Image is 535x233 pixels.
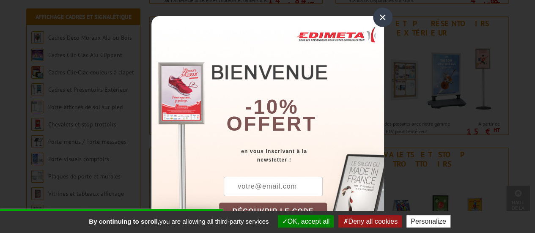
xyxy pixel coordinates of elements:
[245,96,299,118] b: -10%
[373,8,392,27] div: ×
[226,112,317,135] font: offert
[85,218,273,225] span: you are allowing all third-party services
[278,215,334,228] button: OK, accept all
[219,147,384,164] div: en vous inscrivant à la newsletter !
[219,203,327,220] button: DÉCOUVRIR LE CODE
[338,215,402,228] button: Deny all cookies
[406,215,450,228] button: Personalize (modal window)
[224,177,323,196] input: votre@email.com
[89,218,159,225] strong: By continuing to scroll,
